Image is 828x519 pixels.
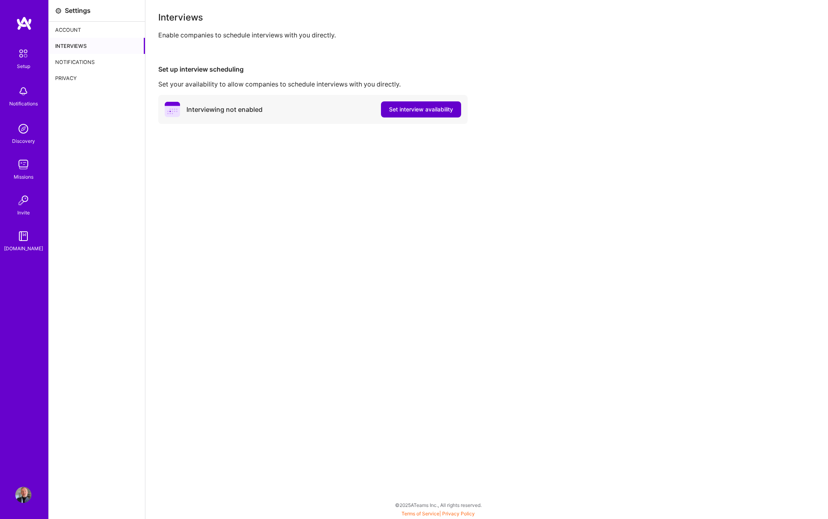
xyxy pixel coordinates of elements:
[49,38,145,54] div: Interviews
[402,511,439,517] a: Terms of Service
[402,511,475,517] span: |
[55,8,62,14] i: icon Settings
[15,83,31,99] img: bell
[15,487,31,503] img: User Avatar
[17,208,30,217] div: Invite
[158,13,815,21] div: Interviews
[158,80,815,89] div: Set your availability to allow companies to schedule interviews with you directly.
[49,70,145,86] div: Privacy
[442,511,475,517] a: Privacy Policy
[15,192,31,208] img: Invite
[158,31,815,39] div: Enable companies to schedule interviews with you directly.
[17,62,30,70] div: Setup
[65,6,91,15] div: Settings
[15,45,32,62] img: setup
[15,157,31,173] img: teamwork
[186,105,263,114] div: Interviewing not enabled
[165,102,180,117] i: icon PurpleCalendar
[389,105,453,113] span: Set interview availability
[15,228,31,244] img: guide book
[13,487,33,503] a: User Avatar
[381,101,461,117] button: Set interview availability
[48,495,828,515] div: © 2025 ATeams Inc., All rights reserved.
[12,137,35,145] div: Discovery
[9,99,38,108] div: Notifications
[49,54,145,70] div: Notifications
[15,121,31,137] img: discovery
[49,22,145,38] div: Account
[14,173,33,181] div: Missions
[16,16,32,31] img: logo
[4,244,43,253] div: [DOMAIN_NAME]
[158,65,815,74] div: Set up interview scheduling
